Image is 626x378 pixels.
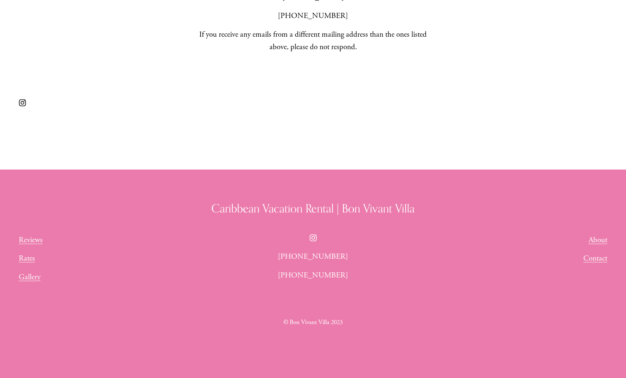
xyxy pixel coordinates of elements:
a: Gallery [19,271,40,284]
a: Reviews [19,234,43,247]
p: If you receive any emails from a different mailing address than the ones listed above, please do ... [192,29,434,53]
p: © Bon Vivant Villa 2023 [241,317,385,327]
a: About [589,234,607,247]
p: [PHONE_NUMBER] [241,251,385,263]
a: Rates [19,252,35,265]
h3: Caribbean Vacation Rental | Bon Vivant Villa [19,201,607,217]
p: [PHONE_NUMBER] [192,10,434,22]
a: Instagram [19,99,26,106]
a: Instagram [310,234,317,241]
a: Contact [583,252,607,265]
p: [PHONE_NUMBER] [241,269,385,282]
